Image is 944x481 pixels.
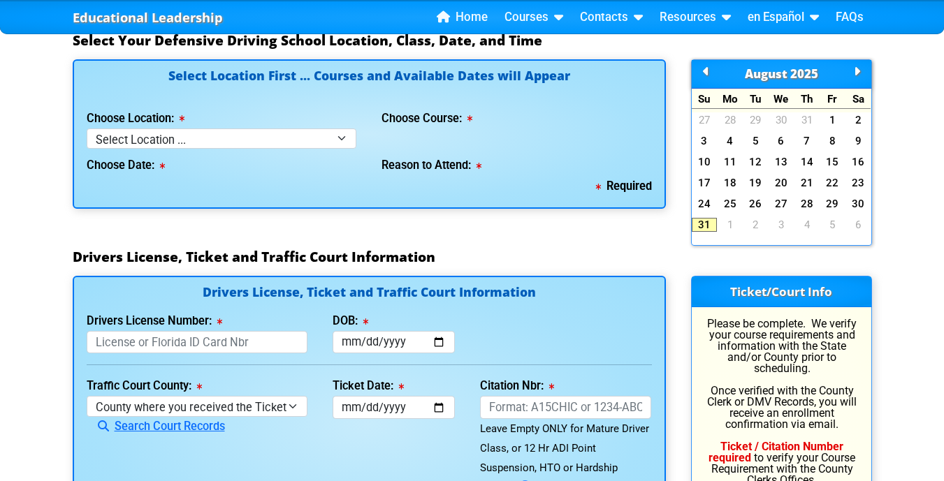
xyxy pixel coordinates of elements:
[830,7,869,28] a: FAQs
[794,89,820,109] div: Th
[692,176,718,190] a: 17
[820,176,845,190] a: 22
[692,218,718,232] a: 31
[769,218,794,232] a: 3
[845,218,871,232] a: 6
[743,218,769,232] a: 2
[845,113,871,127] a: 2
[692,113,718,127] a: 27
[382,160,481,171] label: Reason to Attend:
[499,7,569,28] a: Courses
[692,276,871,307] h3: Ticket/Court Info
[382,113,472,124] label: Choose Course:
[769,176,794,190] a: 20
[333,380,404,392] label: Ticket Date:
[717,218,743,232] a: 1
[692,134,718,148] a: 3
[717,155,743,169] a: 11
[709,440,843,464] b: Ticket / Citation Number required
[742,7,825,28] a: en Español
[743,197,769,211] a: 26
[654,7,736,28] a: Resources
[769,197,794,211] a: 27
[73,32,872,49] h3: Select Your Defensive Driving School Location, Class, Date, and Time
[769,155,794,169] a: 13
[820,134,845,148] a: 8
[820,197,845,211] a: 29
[596,179,652,193] b: Required
[794,218,820,232] a: 4
[845,134,871,148] a: 9
[743,113,769,127] a: 29
[87,316,222,327] label: Drivers License Number:
[845,89,871,109] div: Sa
[769,134,794,148] a: 6
[820,89,845,109] div: Fr
[717,134,743,148] a: 4
[743,134,769,148] a: 5
[333,316,368,327] label: DOB:
[769,89,794,109] div: We
[769,113,794,127] a: 30
[743,155,769,169] a: 12
[73,249,872,265] h3: Drivers License, Ticket and Traffic Court Information
[87,331,307,354] input: License or Florida ID Card Nbr
[87,160,165,171] label: Choose Date:
[73,6,223,29] a: Educational Leadership
[820,155,845,169] a: 15
[87,380,202,392] label: Traffic Court County:
[692,155,718,169] a: 10
[87,113,184,124] label: Choose Location:
[87,70,652,98] h4: Select Location First ... Courses and Available Dates will Appear
[87,420,225,433] a: Search Court Records
[87,286,652,301] h4: Drivers License, Ticket and Traffic Court Information
[692,197,718,211] a: 24
[717,113,743,127] a: 28
[845,155,871,169] a: 16
[717,89,743,109] div: Mo
[480,380,554,392] label: Citation Nbr:
[794,113,820,127] a: 31
[333,396,455,419] input: mm/dd/yyyy
[794,197,820,211] a: 28
[845,197,871,211] a: 30
[745,66,787,82] span: August
[794,155,820,169] a: 14
[820,218,845,232] a: 5
[574,7,648,28] a: Contacts
[845,176,871,190] a: 23
[794,176,820,190] a: 21
[692,89,718,109] div: Su
[743,176,769,190] a: 19
[794,134,820,148] a: 7
[333,331,455,354] input: mm/dd/yyyy
[717,176,743,190] a: 18
[790,66,818,82] span: 2025
[431,7,493,28] a: Home
[480,396,652,419] input: Format: A15CHIC or 1234-ABC
[820,113,845,127] a: 1
[717,197,743,211] a: 25
[743,89,769,109] div: Tu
